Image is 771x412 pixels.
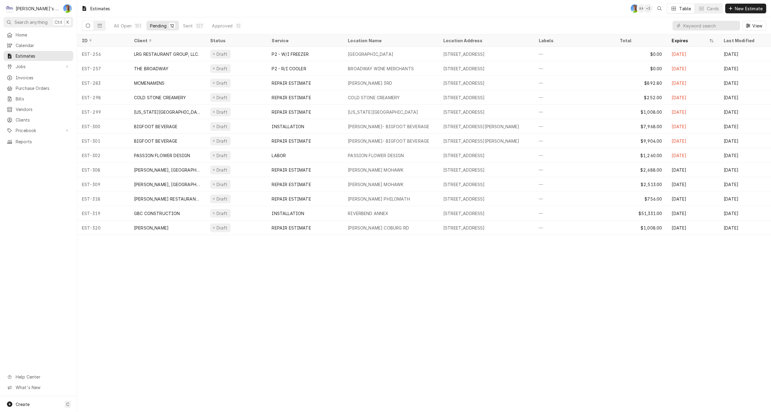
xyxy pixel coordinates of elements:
[719,134,771,148] div: [DATE]
[134,138,178,144] div: BIGFOOT BEVERAGE
[719,148,771,163] div: [DATE]
[150,23,167,29] div: Pending
[348,80,392,86] div: [PERSON_NAME] 3RD
[5,4,14,13] div: C
[77,163,129,177] div: EST-308
[724,37,765,44] div: Last Modified
[216,123,229,130] div: Draft
[16,374,70,380] span: Help Center
[134,51,199,57] div: LRG RESTAURANT GROUP, LLC.
[719,76,771,90] div: [DATE]
[615,206,667,220] div: $51,331.00
[667,76,719,90] div: [DATE]
[644,4,652,13] div: + 3
[16,85,70,91] span: Purchase Orders
[348,196,410,202] div: [PERSON_NAME] PHILOMATH
[216,65,229,72] div: Draft
[4,137,73,147] a: Reports
[615,105,667,119] div: $1,008.00
[4,104,73,114] a: Vendors
[196,23,203,29] div: 127
[443,65,485,72] div: [STREET_ADDRESS]
[443,123,520,130] div: [STREET_ADDRESS][PERSON_NAME]
[82,37,123,44] div: ID
[534,90,615,105] div: —
[348,225,409,231] div: [PERSON_NAME] COBURG RD
[16,53,70,59] span: Estimates
[667,148,719,163] div: [DATE]
[742,21,766,30] button: View
[16,74,70,81] span: Invoices
[534,148,615,163] div: —
[615,90,667,105] div: $252.00
[66,401,69,407] span: C
[348,210,388,217] div: RIVERBEND ANNEX
[210,37,261,44] div: Status
[134,152,190,159] div: PASSION FLOWER DESIGN
[719,220,771,235] div: [DATE]
[14,19,48,25] span: Search anything
[615,134,667,148] div: $9,904.00
[272,37,337,44] div: Service
[216,152,229,159] div: Draft
[679,5,691,12] div: Table
[734,5,764,12] span: New Estimate
[216,80,229,86] div: Draft
[615,148,667,163] div: $1,260.00
[77,76,129,90] div: EST-283
[114,23,132,29] div: All Open
[719,61,771,76] div: [DATE]
[637,4,646,13] div: Korey Austin's Avatar
[77,206,129,220] div: EST-319
[134,210,180,217] div: GBC CONSTRUCTION
[216,109,229,115] div: Draft
[719,105,771,119] div: [DATE]
[719,47,771,61] div: [DATE]
[216,196,229,202] div: Draft
[16,5,60,12] div: [PERSON_NAME]'s Refrigeration
[216,167,229,173] div: Draft
[348,181,404,188] div: [PERSON_NAME] MOHAWK
[77,192,129,206] div: EST-318
[272,196,311,202] div: REPAIR ESTIMATE
[77,105,129,119] div: EST-299
[183,23,193,29] div: Sent
[534,163,615,177] div: —
[683,21,737,30] input: Keyword search
[77,119,129,134] div: EST-300
[620,37,661,44] div: Total
[719,177,771,192] div: [DATE]
[637,4,646,13] div: KA
[77,134,129,148] div: EST-301
[719,119,771,134] div: [DATE]
[272,210,304,217] div: INSTALLATION
[615,220,667,235] div: $1,008.00
[443,80,485,86] div: [STREET_ADDRESS]
[667,105,719,119] div: [DATE]
[216,94,229,101] div: Draft
[443,51,485,57] div: [STREET_ADDRESS]
[55,19,62,25] span: Ctrl
[4,83,73,93] a: Purchase Orders
[77,220,129,235] div: EST-320
[216,138,229,144] div: Draft
[667,177,719,192] div: [DATE]
[134,94,186,101] div: COLD STONE CREAMERY
[667,47,719,61] div: [DATE]
[272,167,311,173] div: REPAIR ESTIMATE
[272,225,311,231] div: REPAIR ESTIMATE
[4,30,73,40] a: Home
[134,109,201,115] div: [US_STATE][GEOGRAPHIC_DATA]
[615,76,667,90] div: $892.80
[4,17,73,27] button: Search anythingCtrlK
[667,192,719,206] div: [DATE]
[719,192,771,206] div: [DATE]
[534,134,615,148] div: —
[67,19,69,25] span: K
[719,90,771,105] div: [DATE]
[751,23,763,29] span: View
[534,192,615,206] div: —
[539,37,610,44] div: Labels
[4,115,73,125] a: Clients
[77,61,129,76] div: EST-257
